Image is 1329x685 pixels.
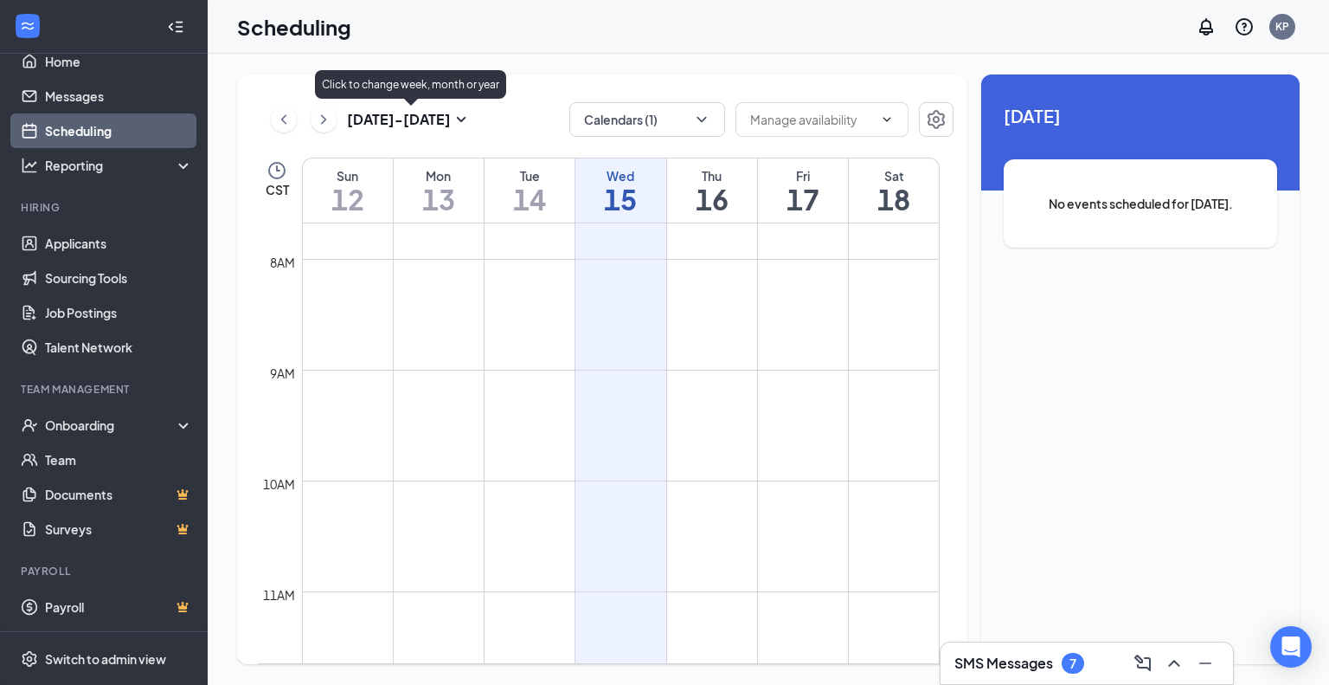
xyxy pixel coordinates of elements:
h3: SMS Messages [954,654,1053,673]
svg: SmallChevronDown [451,109,472,130]
div: 8am [266,253,299,272]
h1: 13 [394,184,484,214]
button: Minimize [1191,649,1219,677]
h1: 15 [575,184,665,214]
div: Click to change week, month or year [315,70,506,99]
a: October 17, 2025 [758,158,848,223]
a: October 12, 2025 [303,158,393,223]
div: Team Management [21,382,189,397]
div: Open Intercom Messenger [1270,626,1312,668]
div: KP [1275,19,1289,34]
span: [DATE] [1004,102,1277,129]
div: Fri [758,167,848,184]
svg: Settings [21,650,38,668]
div: Hiring [21,200,189,215]
a: Talent Network [45,330,193,365]
button: ComposeMessage [1129,649,1157,677]
div: Switch to admin view [45,650,166,668]
a: October 15, 2025 [575,158,665,223]
div: 9am [266,364,299,383]
a: Sourcing Tools [45,261,193,295]
div: Thu [667,167,757,184]
svg: Collapse [167,18,184,36]
svg: Settings [926,109,947,130]
svg: ChevronDown [880,113,894,126]
a: Job Postings [45,295,193,330]
h1: Scheduling [237,12,351,42]
a: October 14, 2025 [485,158,575,223]
h1: 17 [758,184,848,214]
svg: ChevronLeft [275,109,292,130]
div: Sun [303,167,393,184]
svg: WorkstreamLogo [19,17,36,35]
div: 7 [1069,656,1076,671]
a: Scheduling [45,113,193,148]
svg: UserCheck [21,417,38,434]
h1: 12 [303,184,393,214]
h1: 14 [485,184,575,214]
div: Sat [849,167,939,184]
svg: Notifications [1196,16,1217,37]
div: 11am [260,585,299,604]
div: Onboarding [45,417,178,434]
svg: ChevronRight [315,109,332,130]
div: Tue [485,167,575,184]
svg: QuestionInfo [1234,16,1255,37]
a: DocumentsCrown [45,477,193,512]
a: Applicants [45,226,193,261]
svg: ChevronDown [693,111,710,128]
button: ChevronLeft [271,107,297,132]
div: Wed [575,167,665,184]
button: ChevronUp [1160,649,1188,677]
button: ChevronRight [311,107,337,132]
a: October 18, 2025 [849,158,939,223]
a: Home [45,44,193,79]
div: Reporting [45,157,194,174]
span: CST [266,181,289,198]
svg: Minimize [1195,653,1216,674]
a: October 13, 2025 [394,158,484,223]
div: Payroll [21,564,189,578]
a: PayrollCrown [45,590,193,624]
span: No events scheduled for [DATE]. [1038,194,1242,213]
a: SurveysCrown [45,512,193,546]
h3: [DATE] - [DATE] [347,110,451,129]
svg: Clock [266,160,287,181]
button: Calendars (1)ChevronDown [569,102,725,137]
h1: 16 [667,184,757,214]
div: Mon [394,167,484,184]
svg: ChevronUp [1164,653,1185,674]
a: Messages [45,79,193,113]
a: Team [45,443,193,477]
div: 10am [260,475,299,494]
input: Manage availability [750,110,873,129]
svg: ComposeMessage [1133,653,1153,674]
a: October 16, 2025 [667,158,757,223]
svg: Analysis [21,157,38,174]
button: Settings [919,102,953,137]
h1: 18 [849,184,939,214]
